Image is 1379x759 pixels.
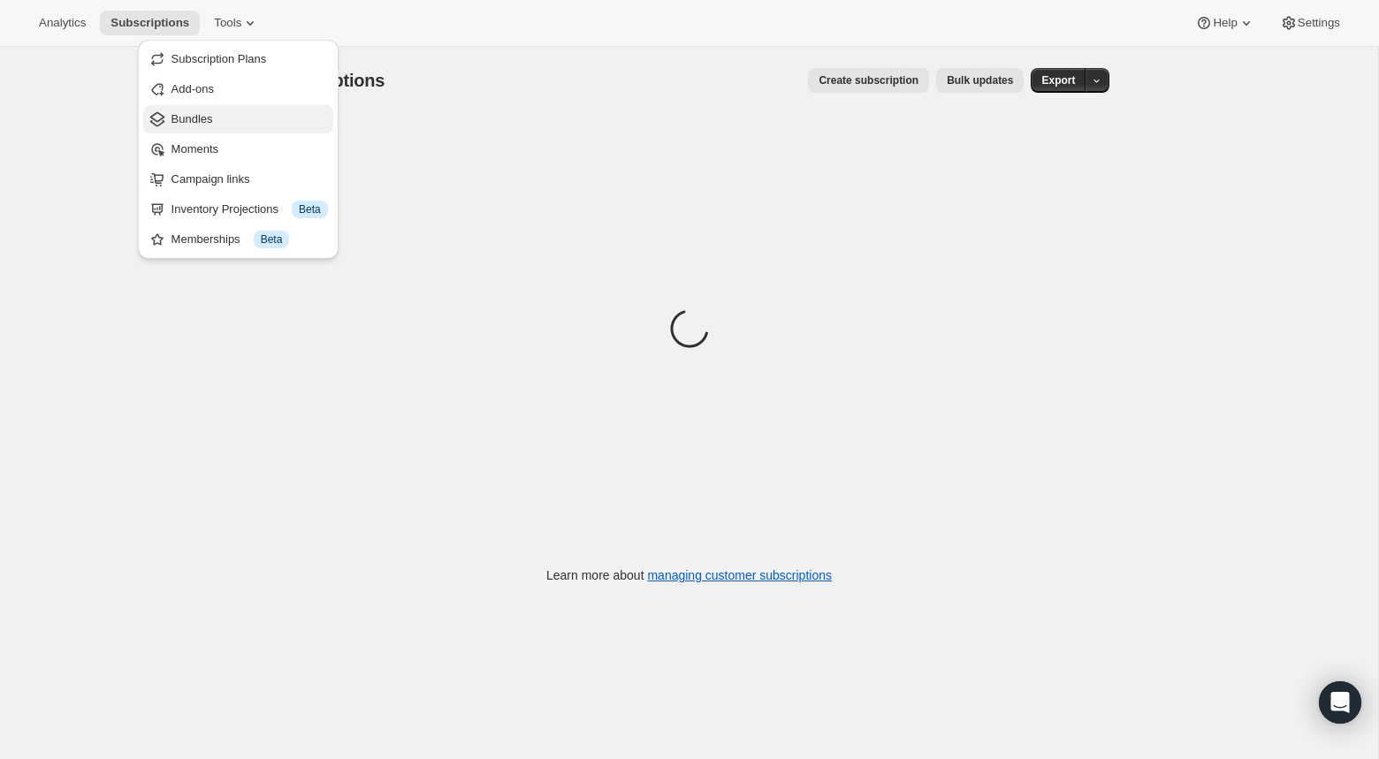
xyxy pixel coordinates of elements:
span: Settings [1298,16,1340,30]
span: Add-ons [171,82,214,95]
div: Open Intercom Messenger [1319,681,1361,724]
button: Campaign links [143,165,333,194]
span: Tools [214,16,241,30]
span: Bulk updates [947,73,1013,87]
button: Add-ons [143,75,333,103]
button: Settings [1269,11,1351,35]
a: managing customer subscriptions [647,568,832,582]
span: Subscription Plans [171,52,267,65]
div: Memberships [171,231,328,248]
span: Campaign links [171,172,250,186]
button: Help [1185,11,1265,35]
span: Export [1041,73,1075,87]
button: Moments [143,135,333,163]
span: Create subscription [819,73,918,87]
button: Export [1031,68,1086,93]
button: Subscription Plans [143,45,333,73]
span: Analytics [39,16,86,30]
button: Bulk updates [936,68,1024,93]
button: Inventory Projections [143,195,333,224]
span: Bundles [171,112,213,125]
button: Subscriptions [100,11,200,35]
button: Memberships [143,225,333,254]
span: Moments [171,142,218,156]
span: Beta [299,202,321,216]
button: Bundles [143,105,333,133]
p: Learn more about [546,566,832,584]
span: Beta [261,232,283,247]
button: Tools [203,11,270,35]
div: Inventory Projections [171,201,328,218]
button: Create subscription [808,68,929,93]
button: Analytics [28,11,96,35]
span: Subscriptions [110,16,189,30]
span: Help [1213,16,1237,30]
